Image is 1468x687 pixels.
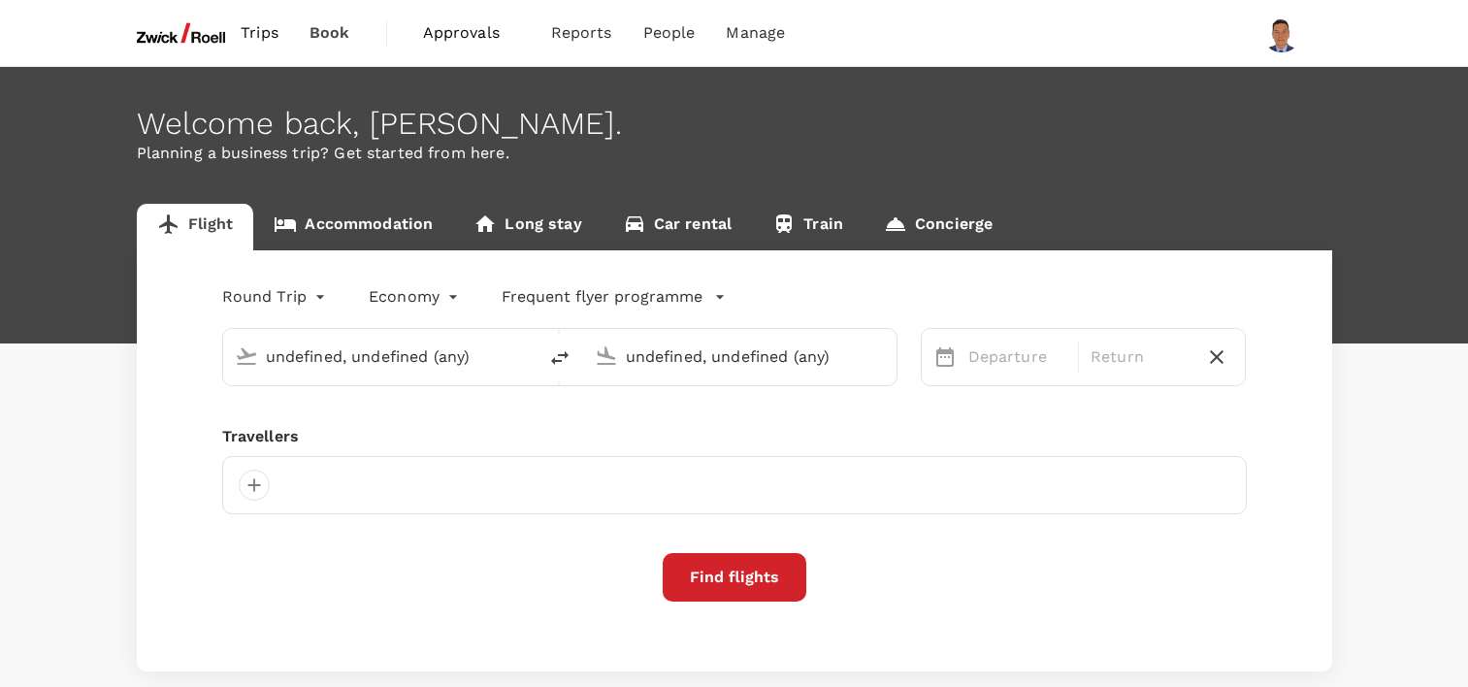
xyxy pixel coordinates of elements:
button: Frequent flyer programme [502,285,726,309]
div: Round Trip [222,281,331,312]
p: Return [1091,345,1189,369]
button: Open [883,354,887,358]
span: Book [310,21,350,45]
a: Train [752,204,864,250]
button: delete [537,335,583,381]
a: Accommodation [253,204,453,250]
a: Car rental [603,204,753,250]
button: Find flights [663,553,806,602]
span: Reports [551,21,612,45]
div: Welcome back , [PERSON_NAME] . [137,106,1332,142]
img: Shaun Lim Chee Siong [1262,14,1301,52]
div: Economy [369,281,463,312]
p: Departure [968,345,1066,369]
p: Planning a business trip? Get started from here. [137,142,1332,165]
span: Manage [726,21,785,45]
span: Approvals [423,21,520,45]
span: Trips [241,21,278,45]
input: Depart from [266,342,496,372]
a: Flight [137,204,254,250]
p: Frequent flyer programme [502,285,702,309]
img: ZwickRoell Pte. Ltd. [137,12,226,54]
a: Concierge [864,204,1013,250]
a: Long stay [453,204,602,250]
button: Open [523,354,527,358]
input: Going to [626,342,856,372]
span: People [643,21,696,45]
div: Travellers [222,425,1247,448]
